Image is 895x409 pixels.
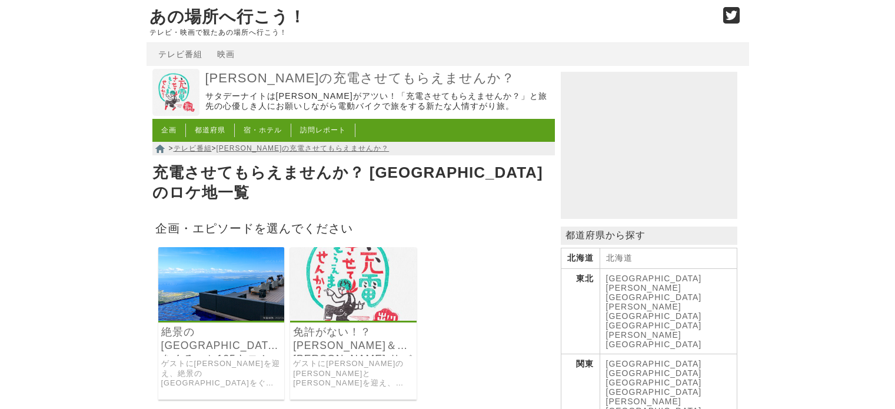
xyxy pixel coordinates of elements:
[606,302,702,321] a: [PERSON_NAME][GEOGRAPHIC_DATA]
[205,91,552,112] p: サタデーナイトは[PERSON_NAME]がアツい！「充電させてもらえませんか？」と旅先の心優しき人にお願いしながら電動バイクで旅をする新たな人情すがり旅。
[606,387,702,397] a: [GEOGRAPHIC_DATA]
[293,359,414,388] a: ゲストに[PERSON_NAME]の[PERSON_NAME]と[PERSON_NAME]を迎え、[PERSON_NAME][GEOGRAPHIC_DATA]の[PERSON_NAME]から[G...
[723,14,740,24] a: Twitter (@go_thesights)
[606,274,702,283] a: [GEOGRAPHIC_DATA]
[606,359,702,368] a: [GEOGRAPHIC_DATA]
[606,368,702,378] a: [GEOGRAPHIC_DATA]
[290,247,417,321] img: 出川哲朗の充電させてもらえませんか？ うんまーっ福井県！小浜からサバ街道を125㌔！チョイと琵琶湖畔ぬけて”世界遺産”下鴨神社へ！アンジャ児嶋は絶好調ですが一茂さんがまさかの⁉でヤバいよ²SP
[290,312,417,322] a: 出川哲朗の充電させてもらえませんか？ うんまーっ福井県！小浜からサバ街道を125㌔！チョイと琵琶湖畔ぬけて”世界遺産”下鴨神社へ！アンジャ児嶋は絶好調ですが一茂さんがまさかの⁉でヤバいよ²SP
[606,330,702,349] a: [PERSON_NAME][GEOGRAPHIC_DATA]
[217,144,390,152] a: [PERSON_NAME]の充電させてもらえませんか？
[152,218,555,238] h2: 企画・エピソードを選んでください
[158,312,285,322] a: 出川哲朗の充電させてもらえませんか？ チョイと絶景の琵琶湖をぐるっと125キロ！ 待ってろひこにゃん！ ゴールは人気の”彦根城”ですがいとうあさこが大暴走！？ヤバいよ²SP
[217,49,235,59] a: 映画
[149,28,711,36] p: テレビ・映画で観たあの場所へ行こう！
[561,227,737,245] p: 都道府県から探す
[161,325,282,353] a: 絶景の[GEOGRAPHIC_DATA]をぐるっと125キロ！
[561,248,600,269] th: 北海道
[149,8,306,26] a: あの場所へ行こう！
[161,126,177,134] a: 企画
[205,70,552,87] a: [PERSON_NAME]の充電させてもらえませんか？
[606,321,702,330] a: [GEOGRAPHIC_DATA]
[152,142,555,155] nav: > >
[244,126,282,134] a: 宿・ホテル
[561,269,600,354] th: 東北
[158,247,285,321] img: 出川哲朗の充電させてもらえませんか？ チョイと絶景の琵琶湖をぐるっと125キロ！ 待ってろひこにゃん！ ゴールは人気の”彦根城”ですがいとうあさこが大暴走！？ヤバいよ²SP
[161,359,282,388] a: ゲストに[PERSON_NAME]を迎え、絶景の[GEOGRAPHIC_DATA]をぐるっと周り、[GEOGRAPHIC_DATA]を目指す旅。
[293,325,414,353] a: 免許がない！？[PERSON_NAME]＆[PERSON_NAME] サバ街道SP
[174,144,212,152] a: テレビ番組
[561,72,737,219] iframe: Advertisement
[300,126,346,134] a: 訪問レポート
[606,283,702,302] a: [PERSON_NAME][GEOGRAPHIC_DATA]
[152,69,199,116] img: 出川哲朗の充電させてもらえませんか？
[606,253,633,262] a: 北海道
[152,108,199,118] a: 出川哲朗の充電させてもらえませんか？
[158,49,202,59] a: テレビ番組
[606,378,702,387] a: [GEOGRAPHIC_DATA]
[152,160,555,206] h1: 充電させてもらえませんか？ [GEOGRAPHIC_DATA]のロケ地一覧
[195,126,225,134] a: 都道府県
